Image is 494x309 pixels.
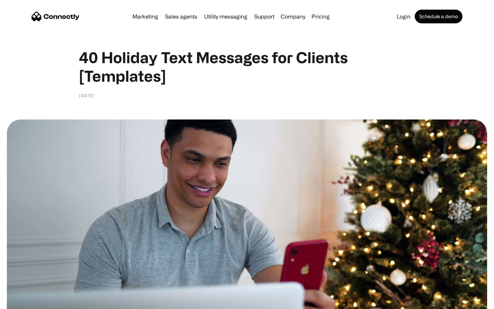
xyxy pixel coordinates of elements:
ul: Language list [14,297,41,307]
a: Login [394,14,413,19]
h1: 40 Holiday Text Messages for Clients [Templates] [79,48,415,85]
aside: Language selected: English [7,297,41,307]
a: Schedule a demo [415,10,462,23]
a: Support [251,14,277,19]
a: Pricing [309,14,332,19]
a: Utility messaging [201,14,250,19]
a: Marketing [130,14,161,19]
div: [DATE] [79,92,95,99]
a: Sales agents [162,14,200,19]
div: Company [281,12,305,21]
